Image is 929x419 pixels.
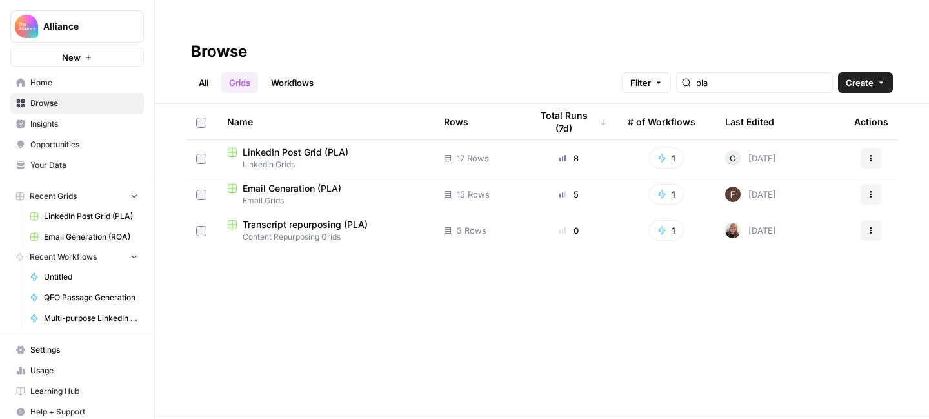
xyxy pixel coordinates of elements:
[457,224,486,237] span: 5 Rows
[628,104,695,139] div: # of Workflows
[30,365,138,376] span: Usage
[191,72,216,93] a: All
[30,190,77,202] span: Recent Grids
[10,340,144,360] a: Settings
[10,114,144,134] a: Insights
[649,148,684,169] button: 1
[10,155,144,176] a: Your Data
[10,381,144,402] a: Learning Hub
[227,218,423,243] a: Transcript repurposing (PLA)Content Repurposing Grids
[24,227,144,247] a: Email Generation (ROA)
[649,220,684,241] button: 1
[30,344,138,356] span: Settings
[30,97,138,109] span: Browse
[227,104,423,139] div: Name
[227,182,423,207] a: Email Generation (PLA)Email Grids
[43,20,121,33] span: Alliance
[227,195,423,207] span: Email Grids
[30,159,138,171] span: Your Data
[725,150,776,166] div: [DATE]
[30,118,138,130] span: Insights
[10,247,144,267] button: Recent Workflows
[62,51,81,64] span: New
[24,287,144,308] a: QFO Passage Generation
[44,231,138,243] span: Email Generation (ROA)
[457,152,489,165] span: 17 Rows
[30,139,138,150] span: Opportunities
[263,72,321,93] a: Workflows
[243,218,368,231] span: Transcript repurposing (PLA)
[725,104,774,139] div: Last Edited
[10,187,144,206] button: Recent Grids
[191,41,247,62] div: Browse
[30,406,138,418] span: Help + Support
[15,15,38,38] img: Alliance Logo
[696,76,827,89] input: Search
[838,72,893,93] button: Create
[10,93,144,114] a: Browse
[10,10,144,43] button: Workspace: Alliance
[10,72,144,93] a: Home
[846,76,874,89] span: Create
[44,312,138,324] span: Multi-purpose LinkedIn Workflow
[30,385,138,397] span: Learning Hub
[30,251,97,263] span: Recent Workflows
[730,152,736,165] span: C
[10,360,144,381] a: Usage
[24,267,144,287] a: Untitled
[227,159,423,170] span: LinkedIn Grids
[531,152,607,165] div: 8
[725,187,776,202] div: [DATE]
[243,146,348,159] span: LinkedIn Post Grid (PLA)
[10,48,144,67] button: New
[725,187,741,202] img: ehk4tiupxxmovik5q93f2vi35fzq
[30,77,138,88] span: Home
[630,76,651,89] span: Filter
[24,206,144,227] a: LinkedIn Post Grid (PLA)
[44,271,138,283] span: Untitled
[227,231,423,243] span: Content Repurposing Grids
[44,210,138,222] span: LinkedIn Post Grid (PLA)
[444,104,468,139] div: Rows
[622,72,671,93] button: Filter
[649,184,684,205] button: 1
[725,223,741,238] img: dusy4e3dsucr7fztkxh4ejuaeihk
[44,292,138,303] span: QFO Passage Generation
[854,104,888,139] div: Actions
[227,146,423,170] a: LinkedIn Post Grid (PLA)LinkedIn Grids
[24,308,144,329] a: Multi-purpose LinkedIn Workflow
[725,223,776,238] div: [DATE]
[221,72,258,93] a: Grids
[531,104,607,139] div: Total Runs (7d)
[10,134,144,155] a: Opportunities
[457,188,490,201] span: 15 Rows
[531,188,607,201] div: 5
[531,224,607,237] div: 0
[243,182,341,195] span: Email Generation (PLA)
